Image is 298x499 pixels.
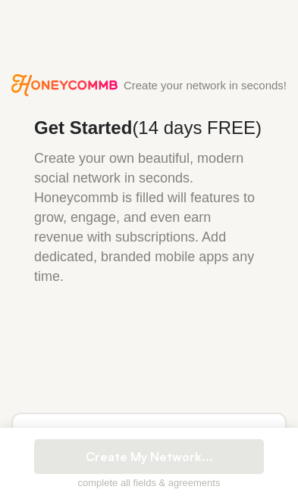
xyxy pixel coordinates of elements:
span: (14 days FREE) [132,117,262,138]
div: complete all fields & agreements [34,478,264,488]
p: Create your own beautiful, modern social network in seconds. Honeycommb is filled will features t... [34,148,264,286]
button: Create My Network... [34,439,264,474]
a: Go to Honeycommb homepage [11,74,118,96]
svg: Honeycommb [11,74,118,96]
span: Create My Network... [49,449,249,464]
iframe: Intercom live chat [246,448,283,484]
div: Create your network in seconds! [124,80,287,91]
h2: Get Started [34,119,264,137]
